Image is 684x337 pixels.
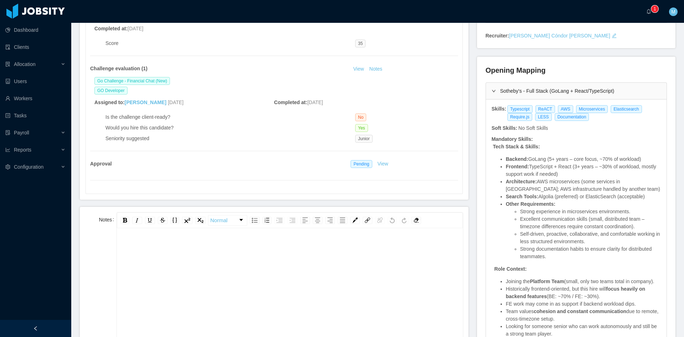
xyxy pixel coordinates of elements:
[117,213,462,228] div: rdw-toolbar
[518,124,549,132] div: No Soft Skills
[506,164,529,169] strong: Frontend:
[132,217,142,224] div: Italic
[506,179,537,184] strong: Architecture:
[263,217,271,224] div: Ordered
[386,215,410,226] div: rdw-history-control
[400,217,409,224] div: Redo
[99,217,117,223] label: Notes
[5,91,66,106] a: icon: userWorkers
[576,105,608,113] span: Microservices
[14,61,36,67] span: Allocation
[105,135,355,142] div: Seniority suggested
[105,124,355,132] div: Would you hire this candidate?
[94,87,128,95] span: GO Developer
[207,215,248,226] div: rdw-block-control
[654,5,656,12] p: 1
[125,99,166,105] a: [PERSON_NAME]
[506,201,555,207] strong: Other Requirements:
[611,105,642,113] span: Elasticsearch
[486,83,667,99] div: icon: rightSotheby's - Full Stack (GoLang + React/TypeScript)
[274,99,307,105] strong: Completed at:
[486,33,509,39] strong: Recruiter:
[535,105,555,113] span: ReACT
[5,108,66,123] a: icon: profileTasks
[94,99,168,105] strong: Assigned to:
[274,217,285,224] div: Indent
[646,9,651,14] i: icon: bell
[530,279,564,284] strong: Platform Team
[94,26,128,31] strong: Completed at:
[506,286,645,299] strong: focus heavily on backend features
[555,113,589,121] span: Documentation
[90,66,147,71] strong: Challenge evaluation (1)
[325,217,335,224] div: Right
[506,194,539,199] strong: Search Tools:
[5,40,66,54] a: icon: auditClients
[5,23,66,37] a: icon: pie-chartDashboard
[338,217,347,224] div: Justify
[250,217,260,224] div: Unordered
[410,215,423,226] div: rdw-remove-control
[182,217,192,224] div: Superscript
[349,215,361,226] div: rdw-color-picker
[367,65,385,73] button: Notes
[492,125,517,131] strong: Soft Skills:
[520,208,661,215] li: Strong experience in microservices environments.
[355,135,373,143] span: Junior
[506,300,661,308] li: FE work may come in as support if backend workload dips.
[534,308,626,314] strong: cohesion and constant communication
[363,217,372,224] div: Link
[506,163,661,178] li: TypeScript + React (3+ years – ~30% of workload, mostly support work if needed)
[210,213,227,228] span: Normal
[5,130,10,135] i: icon: file-protect
[299,215,349,226] div: rdw-textalign-control
[506,155,661,163] li: GoLang (5+ years – core focus, ~70% of workload)
[492,89,496,93] i: icon: right
[5,74,66,88] a: icon: robotUsers
[14,147,31,153] span: Reports
[195,217,206,224] div: Subscript
[5,164,10,169] i: icon: setting
[287,217,297,224] div: Outdent
[506,156,528,162] strong: Backend:
[375,161,391,167] a: View
[509,33,610,39] a: [PERSON_NAME] Cóndor [PERSON_NAME]
[5,147,10,152] i: icon: line-chart
[128,26,143,31] span: [DATE]
[351,160,372,168] span: Pending
[168,99,183,105] span: [DATE]
[535,113,552,121] span: LESS
[105,40,355,47] div: Score
[506,193,661,200] li: Algolia (preferred) or ElasticSearch (acceptable)
[208,215,247,226] div: rdw-dropdown
[145,217,155,224] div: Underline
[208,215,247,225] a: Block Type
[506,278,661,285] li: Joining the (small, only two teams total in company).
[300,217,310,224] div: Left
[506,178,661,193] li: AWS microservices (some services in [GEOGRAPHIC_DATA]; AWS infrastructure handled by another team)
[411,217,421,224] div: Remove
[506,308,661,323] li: Team values due to remote, cross-timezone setup.
[94,77,170,85] span: Go Challenge - Financial Chat (New)
[486,65,546,75] h4: Opening Mapping
[248,215,299,226] div: rdw-list-control
[493,144,540,149] strong: Tech Stack & Skills:
[90,161,112,167] strong: Approval
[170,217,179,224] div: Monospace
[313,217,322,224] div: Center
[351,66,366,72] a: View
[5,62,10,67] i: icon: solution
[158,217,167,224] div: Strikethrough
[612,33,617,38] i: icon: edit
[388,217,397,224] div: Undo
[520,230,661,245] li: Self-driven, proactive, collaborative, and comfortable working in less structured environments.
[355,113,366,121] span: No
[120,217,129,224] div: Bold
[494,266,527,272] strong: Role Context:
[492,106,506,112] strong: Skills:
[520,215,661,230] li: Excellent communication skills (small, distributed team – timezone differences require constant c...
[355,124,368,132] span: Yes
[14,130,29,136] span: Payroll
[520,245,661,260] li: Strong documentation habits to ensure clarity for distributed teammates.
[355,40,366,47] span: 35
